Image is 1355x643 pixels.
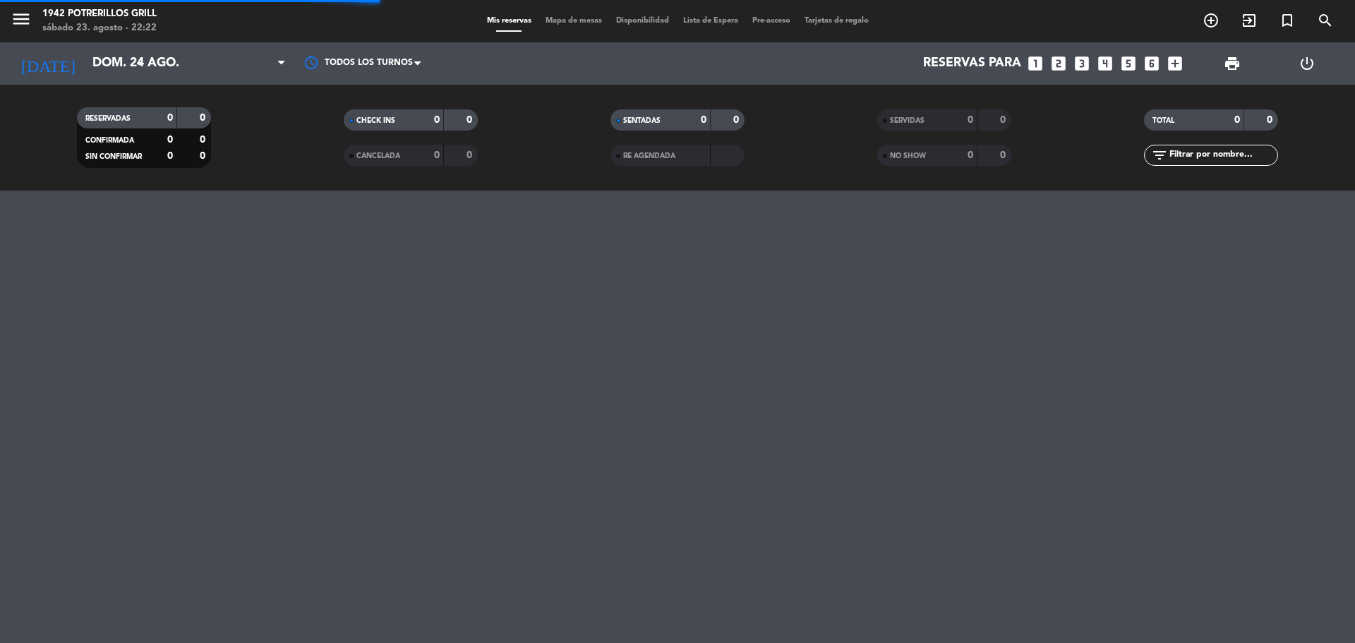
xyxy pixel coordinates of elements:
span: CONFIRMADA [85,137,134,144]
span: SERVIDAS [890,117,925,124]
span: RESERVADAS [85,115,131,122]
strong: 0 [733,115,742,125]
i: menu [11,8,32,30]
i: looks_one [1026,54,1044,73]
strong: 0 [1000,150,1008,160]
i: looks_two [1049,54,1068,73]
span: Mapa de mesas [538,17,609,25]
span: Reservas para [923,56,1021,71]
i: power_settings_new [1299,55,1315,72]
strong: 0 [1000,115,1008,125]
button: menu [11,8,32,35]
span: SIN CONFIRMAR [85,153,142,160]
i: add_circle_outline [1203,12,1219,29]
span: Pre-acceso [745,17,797,25]
strong: 0 [1234,115,1240,125]
i: exit_to_app [1241,12,1258,29]
strong: 0 [200,113,208,123]
span: print [1224,55,1241,72]
strong: 0 [968,150,973,160]
i: add_box [1166,54,1184,73]
span: Mis reservas [480,17,538,25]
span: SENTADAS [623,117,661,124]
span: CHECK INS [356,117,395,124]
i: looks_3 [1073,54,1091,73]
i: search [1317,12,1334,29]
strong: 0 [200,151,208,161]
i: looks_5 [1119,54,1138,73]
strong: 0 [701,115,706,125]
input: Filtrar por nombre... [1168,148,1277,163]
span: TOTAL [1152,117,1174,124]
span: Disponibilidad [609,17,676,25]
strong: 0 [200,135,208,145]
div: LOG OUT [1270,42,1344,85]
strong: 0 [968,115,973,125]
i: filter_list [1151,147,1168,164]
strong: 0 [434,115,440,125]
span: CANCELADA [356,152,400,160]
i: [DATE] [11,48,85,79]
strong: 0 [466,150,475,160]
strong: 0 [434,150,440,160]
span: RE AGENDADA [623,152,675,160]
i: looks_4 [1096,54,1114,73]
i: turned_in_not [1279,12,1296,29]
strong: 0 [167,151,173,161]
i: looks_6 [1143,54,1161,73]
strong: 0 [167,113,173,123]
strong: 0 [1267,115,1275,125]
span: Tarjetas de regalo [797,17,876,25]
span: Lista de Espera [676,17,745,25]
span: NO SHOW [890,152,926,160]
i: arrow_drop_down [131,55,148,72]
strong: 0 [167,135,173,145]
strong: 0 [466,115,475,125]
div: sábado 23. agosto - 22:22 [42,21,157,35]
div: 1942 Potrerillos Grill [42,7,157,21]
